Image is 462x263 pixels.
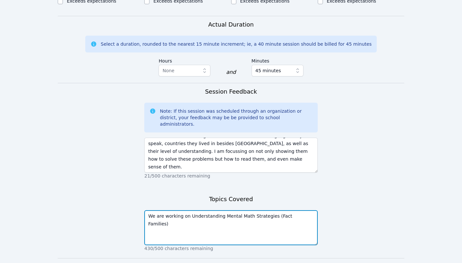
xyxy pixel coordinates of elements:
textarea: We are working on Understanding Mental Math Strategies (Fact Families) [144,210,317,245]
button: None [159,65,210,76]
div: and [226,68,236,76]
textarea: We are still getting the students acclimated. [DATE] all of them were able to join. One of my stu... [144,138,317,173]
h3: Session Feedback [205,87,257,96]
span: None [162,68,174,73]
div: Note: If this session was scheduled through an organization or district, your feedback may be be ... [160,108,312,127]
label: Hours [159,55,210,65]
label: Minutes [252,55,303,65]
h3: Topics Covered [209,195,253,204]
p: 430/500 characters remaining [144,245,317,252]
button: 45 minutes [252,65,303,76]
p: 21/500 characters remaining [144,173,317,179]
h3: Actual Duration [208,20,254,29]
div: Select a duration, rounded to the nearest 15 minute increment; ie, a 40 minute session should be ... [101,41,372,47]
span: 45 minutes [255,67,281,74]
